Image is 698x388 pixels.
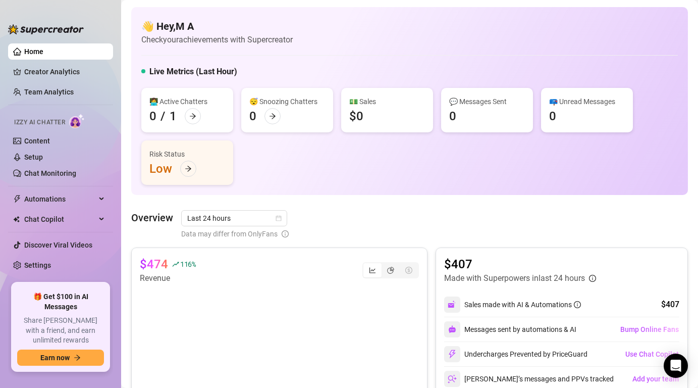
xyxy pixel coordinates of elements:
a: Chat Monitoring [24,169,76,177]
button: Use Chat Copilot [625,346,679,362]
div: Undercharges Prevented by PriceGuard [444,346,587,362]
a: Discover Viral Videos [24,241,92,249]
div: Sales made with AI & Automations [464,299,581,310]
div: 1 [170,108,177,124]
a: Creator Analytics [24,64,105,80]
span: pie-chart [387,267,394,274]
span: arrow-right [185,165,192,172]
span: Earn now [40,354,70,362]
div: [PERSON_NAME]’s messages and PPVs tracked [444,371,614,387]
img: svg%3e [448,350,457,359]
a: Home [24,47,43,56]
span: Last 24 hours [187,211,281,226]
span: Izzy AI Chatter [14,118,65,127]
span: rise [172,261,179,268]
span: dollar-circle [405,267,412,274]
img: logo-BBDzfeDw.svg [8,24,84,34]
button: Add your team [632,371,679,387]
span: arrow-right [74,354,81,361]
span: Bump Online Fans [620,325,679,333]
span: arrow-right [269,113,276,120]
div: 0 [249,108,256,124]
article: Revenue [140,272,196,284]
div: Risk Status [149,149,225,160]
span: arrow-right [189,113,196,120]
a: Content [24,137,50,145]
span: info-circle [574,301,581,308]
span: Share [PERSON_NAME] with a friend, and earn unlimited rewards [17,316,104,346]
article: $407 [444,256,596,272]
span: 116 % [180,259,196,269]
img: svg%3e [448,325,456,333]
span: Automations [24,191,96,207]
article: $474 [140,256,168,272]
a: Settings [24,261,51,269]
h4: 👋 Hey, M A [141,19,293,33]
article: Made with Superpowers in last 24 hours [444,272,585,284]
div: $407 [661,299,679,311]
span: line-chart [369,267,376,274]
button: Earn nowarrow-right [17,350,104,366]
div: $0 [349,108,363,124]
div: Open Intercom Messenger [664,354,688,378]
div: 0 [149,108,156,124]
img: svg%3e [448,374,457,383]
div: segmented control [362,262,419,278]
div: 👩‍💻 Active Chatters [149,96,225,107]
a: Setup [24,153,43,161]
article: Check your achievements with Supercreator [141,33,293,46]
h5: Live Metrics (Last Hour) [149,66,237,78]
img: svg%3e [448,300,457,309]
img: Chat Copilot [13,216,20,223]
article: Overview [131,210,173,225]
div: 😴 Snoozing Chatters [249,96,325,107]
div: 💬 Messages Sent [449,96,525,107]
span: info-circle [589,275,596,282]
img: AI Chatter [69,114,85,128]
a: Team Analytics [24,88,74,96]
span: calendar [276,215,282,221]
span: thunderbolt [13,195,21,203]
div: 📪 Unread Messages [549,96,625,107]
div: Messages sent by automations & AI [444,321,576,337]
button: Bump Online Fans [620,321,679,337]
span: info-circle [282,228,289,239]
div: 💵 Sales [349,96,425,107]
div: 0 [449,108,456,124]
span: Add your team [632,375,679,383]
span: Chat Copilot [24,211,96,227]
span: Data may differ from OnlyFans [181,228,278,239]
span: Use Chat Copilot [625,350,679,358]
div: 0 [549,108,556,124]
span: 🎁 Get $100 in AI Messages [17,292,104,312]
